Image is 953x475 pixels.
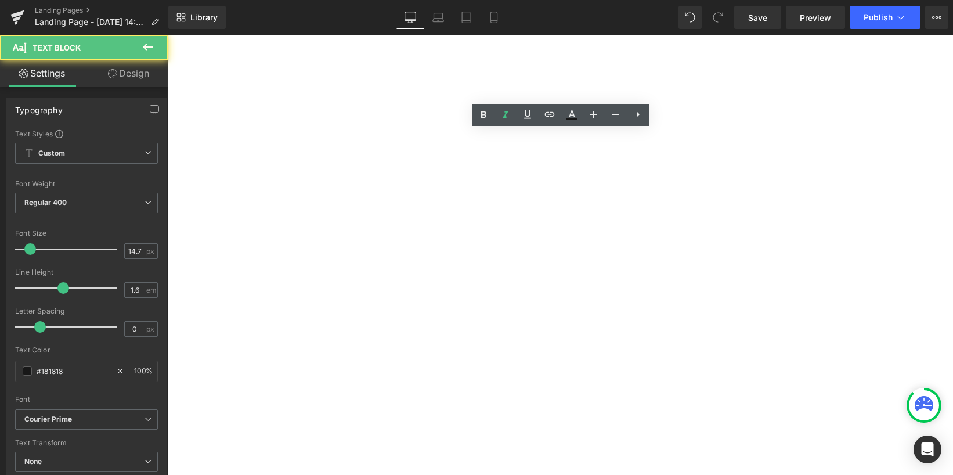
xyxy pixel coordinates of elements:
a: Tablet [452,6,480,29]
span: Text Block [33,43,81,52]
button: More [925,6,948,29]
b: None [24,457,42,466]
div: Text Styles [15,129,158,138]
div: Typography [15,99,63,115]
span: px [146,325,156,333]
a: Landing Pages [35,6,168,15]
span: Save [748,12,767,24]
span: Library [190,12,218,23]
span: em [146,286,156,294]
span: Preview [800,12,831,24]
button: Publish [850,6,920,29]
a: Design [86,60,171,87]
b: Regular 400 [24,198,67,207]
i: Courier Prime [24,415,72,424]
div: Font Weight [15,180,158,188]
a: Laptop [424,6,452,29]
span: px [146,247,156,255]
span: Landing Page - [DATE] 14:15:37 [35,17,146,27]
div: Line Height [15,268,158,276]
input: Color [37,365,111,377]
a: Desktop [396,6,424,29]
a: Mobile [480,6,508,29]
div: Open Intercom Messenger [914,436,941,463]
button: Redo [706,6,730,29]
a: Preview [786,6,845,29]
button: Undo [678,6,702,29]
div: Letter Spacing [15,307,158,315]
div: Font [15,395,158,404]
span: Publish [864,13,893,22]
div: Text Transform [15,439,158,447]
div: Font Size [15,229,158,237]
div: Text Color [15,346,158,354]
b: Custom [38,149,65,159]
a: New Library [168,6,226,29]
div: % [129,361,157,382]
